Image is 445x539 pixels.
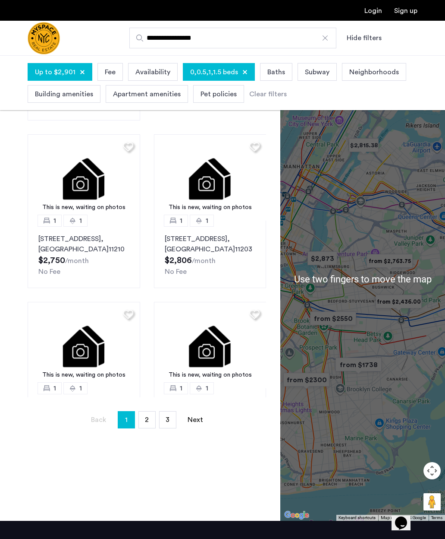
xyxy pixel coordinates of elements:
p: [STREET_ADDRESS] 11203 [165,234,256,254]
button: Drag Pegman onto the map to open Street View [423,493,441,510]
span: 0,0.5,1,1.5 beds [190,67,238,77]
button: Show or hide filters [347,33,382,43]
span: $2,806 [165,256,192,265]
span: 2 [145,416,149,423]
a: Login [364,7,382,14]
a: This is new, waiting on photos [28,134,140,221]
input: Apartment Search [129,28,336,48]
img: 2.gif [154,302,266,388]
span: Availability [135,67,170,77]
img: 2.gif [28,302,140,388]
a: 11[STREET_ADDRESS], [GEOGRAPHIC_DATA]11203No Fee [154,221,266,288]
button: Keyboard shortcuts [338,515,376,521]
sub: /month [192,257,216,264]
span: Map data ©2025 Google [381,516,426,520]
span: Up to $2,901 [35,67,75,77]
a: Next [187,412,204,428]
div: $2,815.38 [342,132,385,159]
a: This is new, waiting on photos [28,302,140,388]
span: Apartment amenities [113,89,181,99]
a: Cazamio Logo [28,22,60,54]
img: logo [28,22,60,54]
div: from $2,763.75 [360,248,420,274]
img: Google [282,510,311,521]
sub: /month [65,257,89,264]
span: $2,750 [38,256,65,265]
p: [STREET_ADDRESS] 11210 [38,234,129,254]
span: 3 [166,416,169,423]
div: This is new, waiting on photos [32,371,136,380]
a: 11[STREET_ADDRESS], [GEOGRAPHIC_DATA]11210No Fee [28,221,140,288]
div: This is new, waiting on photos [158,203,262,212]
span: Pet policies [201,89,237,99]
div: Clear filters [249,89,287,99]
nav: Pagination [28,411,266,428]
a: Open this area in Google Maps (opens a new window) [282,510,311,521]
div: $2,873 [301,245,344,272]
span: 1 [206,383,208,393]
span: 1 [53,383,56,393]
span: Back [91,416,106,423]
div: This is new, waiting on photos [158,371,262,380]
div: from $2550 [303,305,363,332]
a: Registration [394,7,417,14]
span: 1 [79,383,82,393]
div: from $2,436.00 [369,289,429,315]
span: 1 [125,413,128,427]
span: Building amenities [35,89,93,99]
span: Subway [305,67,329,77]
span: Neighborhoods [349,67,399,77]
img: 2.gif [28,134,140,221]
img: 2.gif [154,134,266,221]
a: Terms [431,515,442,521]
a: 11[STREET_ADDRESS], [GEOGRAPHIC_DATA]11203No Fee [28,388,140,456]
a: 11[STREET_ADDRESS], [GEOGRAPHIC_DATA]11210No Fee [154,388,266,456]
a: This is new, waiting on photos [154,302,266,388]
iframe: chat widget [392,504,419,530]
span: No Fee [38,268,60,275]
div: This is new, waiting on photos [32,203,136,212]
span: 1 [180,383,182,393]
span: Fee [105,67,116,77]
span: 1 [79,216,82,226]
span: No Fee [165,268,187,275]
span: 1 [206,216,208,226]
div: from $2300 [276,367,336,393]
span: Baths [267,67,285,77]
span: 1 [53,216,56,226]
a: This is new, waiting on photos [154,134,266,221]
span: 1 [180,216,182,226]
div: from $1738 [329,352,389,378]
button: Map camera controls [423,462,441,479]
